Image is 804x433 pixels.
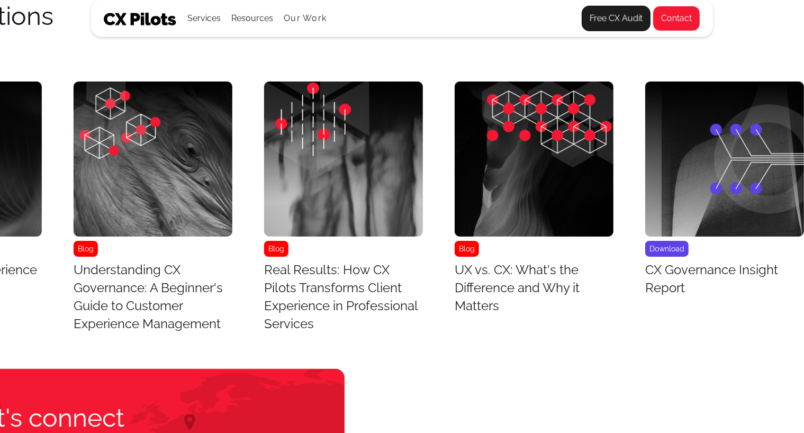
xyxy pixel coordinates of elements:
[455,261,613,315] h3: UX vs. CX: What's the Difference and Why it Matters
[74,241,98,257] div: Blog
[231,1,273,37] div: Resources
[645,261,804,297] h3: CX Governance Insight Report
[645,82,804,301] a: DownloadCX Governance Insight Report
[74,82,232,337] a: BlogUnderstanding CX Governance: A Beginner's Guide to Customer Experience Management
[231,11,273,26] div: Resources
[645,82,804,301] div: 6 / 43
[264,82,423,337] div: 4 / 43
[582,6,651,31] a: Free CX Audit
[187,11,221,26] div: Services
[455,241,479,257] div: Blog
[187,1,221,37] div: Services
[284,14,327,23] a: Our Work
[455,82,613,319] a: BlogUX vs. CX: What's the Difference and Why it Matters
[455,82,613,319] div: 5 / 43
[74,261,232,333] h3: Understanding CX Governance: A Beginner's Guide to Customer Experience Management
[74,82,232,337] div: 3 / 43
[264,241,288,257] div: Blog
[264,82,423,337] a: BlogReal Results: How CX Pilots Transforms Client Experience in Professional Services
[645,241,689,257] div: Download
[264,261,423,333] h3: Real Results: How CX Pilots Transforms Client Experience in Professional Services
[653,6,700,31] a: Contact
